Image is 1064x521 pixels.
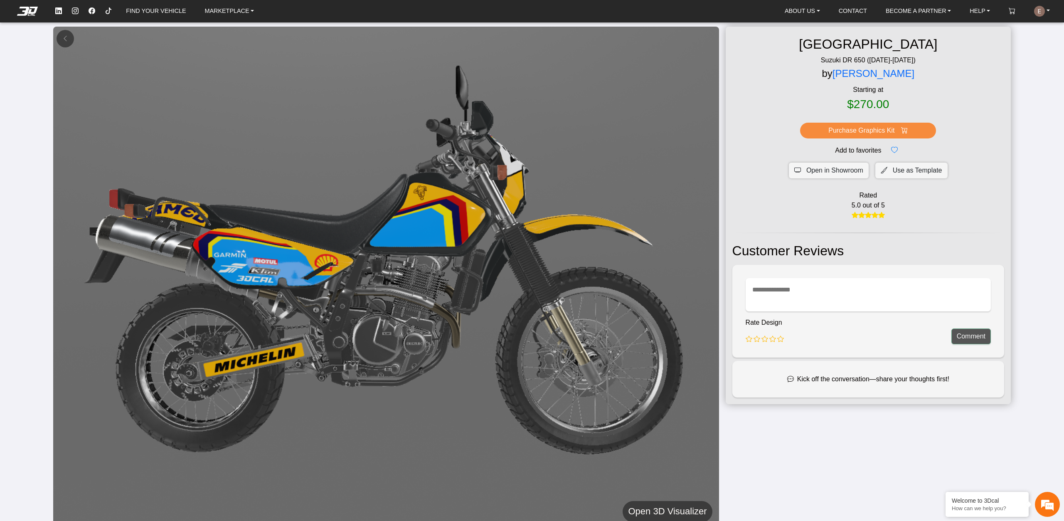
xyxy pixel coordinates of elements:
h2: $270.00 [847,95,889,114]
span: Purchase Graphics Kit [828,126,894,136]
a: FIND YOUR VEHICLE [123,4,189,18]
span: Suzuki DR 650 ([DATE]-[DATE]) [814,55,922,65]
a: MARKETPLACE [201,4,257,18]
span: Open in Showroom [806,165,863,175]
span: Conversation [4,260,56,266]
h2: Customer Reviews [732,240,1004,262]
h4: by [822,65,914,82]
div: FAQs [56,246,107,272]
span: Kick off the conversation—share your thoughts first! [797,374,949,384]
a: HELP [966,4,993,18]
button: Use as Template [875,163,948,178]
button: Purchase Graphics Kit [800,123,936,138]
h5: Open 3D Visualizer [628,504,707,519]
div: Welcome to 3Dcal [952,497,1022,504]
span: Rated [859,190,877,200]
div: Minimize live chat window [136,4,156,24]
button: Open in Showroom [789,163,869,178]
div: Navigation go back [9,43,22,55]
a: [PERSON_NAME] [832,68,914,79]
span: 5.0 out of 5 [852,200,885,210]
textarea: Type your message and hit 'Enter' [4,217,158,246]
div: Articles [107,246,158,272]
p: How can we help you? [952,505,1022,511]
span: Add to favorites [835,146,881,156]
span: Use as Template [893,165,942,175]
a: BECOME A PARTNER [882,4,954,18]
a: ABOUT US [781,4,823,18]
p: Rate Design [746,318,784,328]
span: We're online! [48,98,115,177]
span: Starting at [732,85,1004,95]
div: Chat with us now [56,44,152,54]
a: CONTACT [835,4,870,18]
h2: [GEOGRAPHIC_DATA] [792,33,944,55]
